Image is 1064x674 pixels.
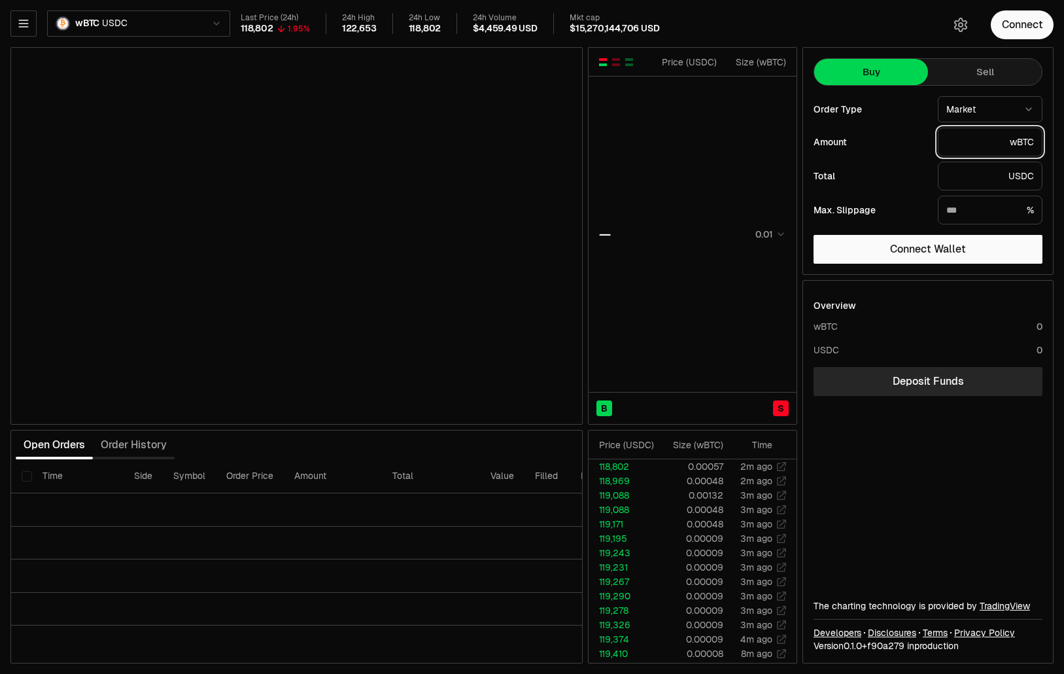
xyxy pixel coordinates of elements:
[284,459,382,493] th: Amount
[740,547,772,559] time: 3m ago
[288,24,310,34] div: 1.95%
[342,13,377,23] div: 24h High
[589,503,659,517] td: 119,088
[659,603,724,618] td: 0.00009
[589,589,659,603] td: 119,290
[409,23,441,35] div: 118,802
[589,474,659,488] td: 118,969
[659,531,724,546] td: 0.00009
[599,225,611,243] div: —
[589,618,659,632] td: 119,326
[814,344,839,357] div: USDC
[923,626,948,639] a: Terms
[589,531,659,546] td: 119,195
[599,438,658,452] div: Price ( USDC )
[32,459,124,493] th: Time
[814,320,838,333] div: wBTC
[740,561,772,573] time: 3m ago
[954,626,1015,639] a: Privacy Policy
[659,589,724,603] td: 0.00009
[589,488,659,503] td: 119,088
[570,459,659,493] th: Expiry
[589,459,659,474] td: 118,802
[728,56,786,69] div: Size ( wBTC )
[740,461,772,472] time: 2m ago
[22,471,32,482] button: Select all
[868,626,916,639] a: Disclosures
[659,503,724,517] td: 0.00048
[814,299,856,312] div: Overview
[342,23,377,35] div: 122,653
[814,235,1042,264] button: Connect Wallet
[241,23,273,35] div: 118,802
[740,518,772,530] time: 3m ago
[570,23,660,35] div: $15,270,144,706 USD
[740,475,772,487] time: 2m ago
[814,205,927,215] div: Max. Slippage
[56,17,69,30] img: wBTC Logo
[814,171,927,181] div: Total
[611,57,621,67] button: Show Sell Orders Only
[938,162,1042,190] div: USDC
[814,105,927,114] div: Order Type
[524,459,570,493] th: Filled
[814,367,1042,396] a: Deposit Funds
[938,196,1042,224] div: %
[659,517,724,531] td: 0.00048
[740,576,772,588] time: 3m ago
[659,632,724,647] td: 0.00009
[409,13,441,23] div: 24h Low
[938,128,1042,156] div: wBTC
[589,560,659,575] td: 119,231
[589,603,659,618] td: 119,278
[814,137,927,147] div: Amount
[814,599,1042,612] div: The charting technology is provided by
[659,618,724,632] td: 0.00009
[814,626,861,639] a: Developers
[938,96,1042,122] button: Market
[659,647,724,661] td: 0.00008
[589,647,659,661] td: 119,410
[570,13,660,23] div: Mkt cap
[778,402,784,415] span: S
[589,575,659,589] td: 119,267
[659,560,724,575] td: 0.00009
[867,640,904,652] span: f90a27969576fd5be9b9f463c4a11872d8166620
[216,459,284,493] th: Order Price
[589,632,659,647] td: 119,374
[124,459,163,493] th: Side
[163,459,216,493] th: Symbol
[589,546,659,560] td: 119,243
[991,10,1054,39] button: Connect
[93,432,175,458] button: Order History
[241,13,310,23] div: Last Price (24h)
[814,59,928,85] button: Buy
[102,18,127,29] span: USDC
[659,56,717,69] div: Price ( USDC )
[659,488,724,503] td: 0.00132
[598,57,608,67] button: Show Buy and Sell Orders
[669,438,723,452] div: Size ( wBTC )
[751,226,786,242] button: 0.01
[1037,344,1042,357] div: 0
[980,600,1030,612] a: TradingView
[473,23,538,35] div: $4,459.49 USD
[928,59,1042,85] button: Sell
[740,633,772,645] time: 4m ago
[741,648,772,660] time: 8m ago
[589,517,659,531] td: 119,171
[734,438,772,452] div: Time
[16,432,93,458] button: Open Orders
[659,575,724,589] td: 0.00009
[740,590,772,602] time: 3m ago
[740,504,772,516] time: 3m ago
[382,459,480,493] th: Total
[659,474,724,488] td: 0.00048
[473,13,538,23] div: 24h Volume
[624,57,634,67] button: Show Buy Orders Only
[11,48,582,424] iframe: Financial Chart
[601,402,608,415] span: B
[740,605,772,616] time: 3m ago
[740,489,772,501] time: 3m ago
[1037,320,1042,333] div: 0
